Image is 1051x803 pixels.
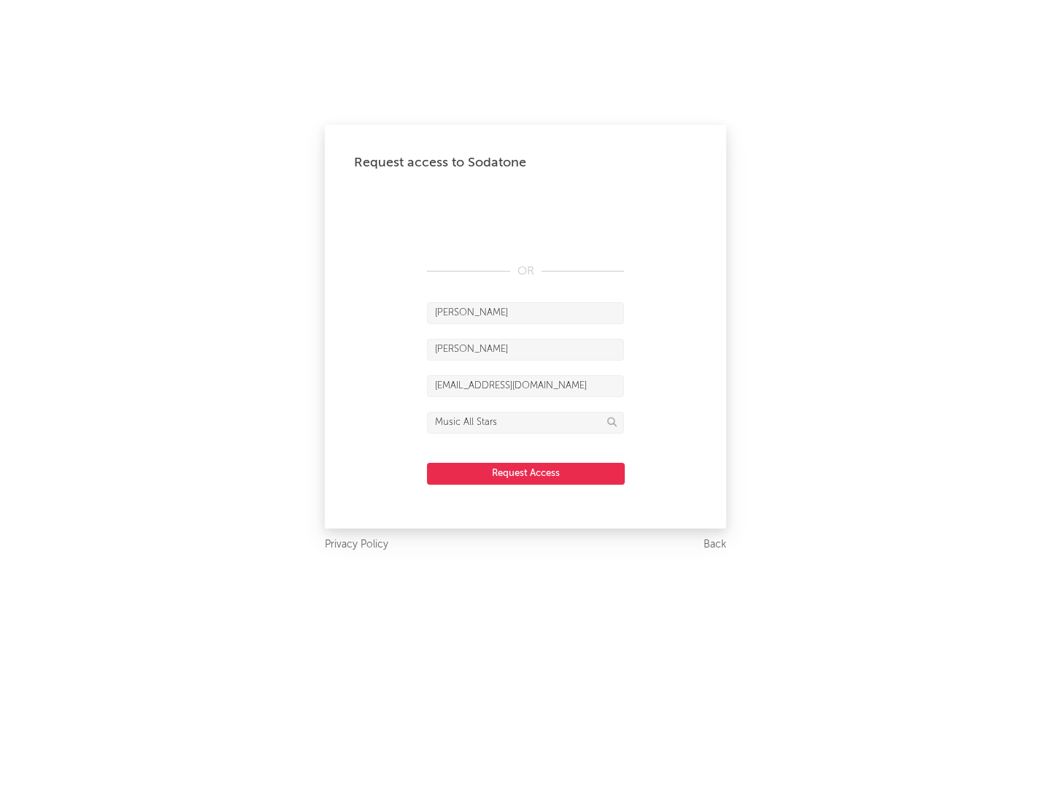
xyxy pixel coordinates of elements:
input: First Name [427,302,624,324]
a: Privacy Policy [325,536,388,554]
div: OR [427,263,624,280]
button: Request Access [427,463,625,485]
input: Last Name [427,339,624,361]
input: Email [427,375,624,397]
input: Division [427,412,624,434]
div: Request access to Sodatone [354,154,697,172]
a: Back [704,536,726,554]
